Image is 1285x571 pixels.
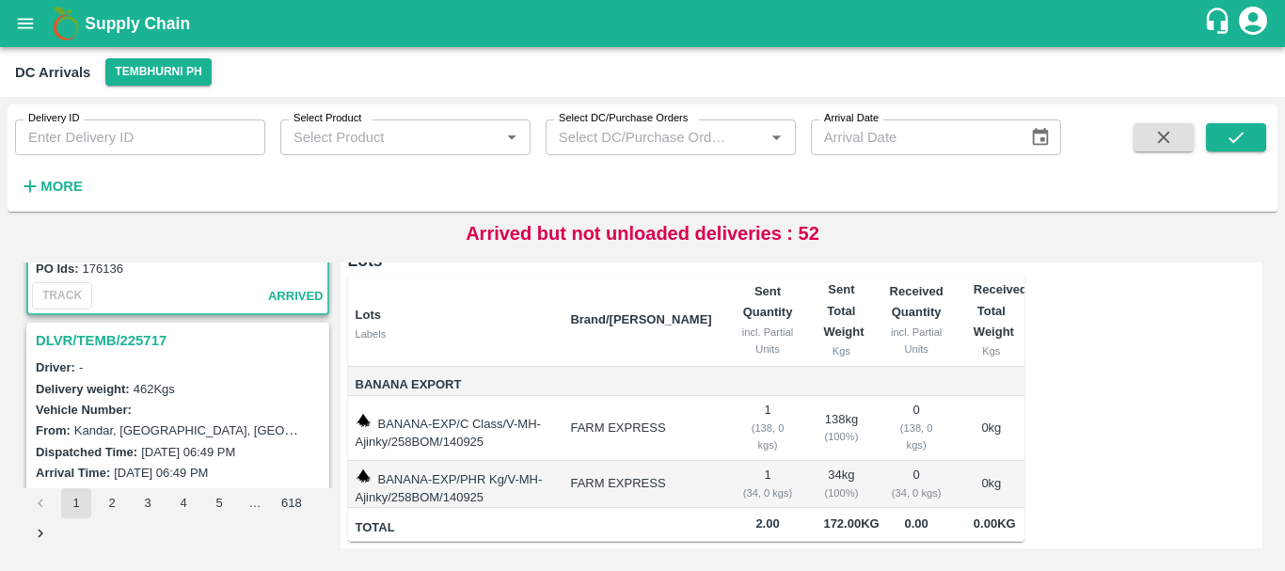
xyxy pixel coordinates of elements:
[889,484,943,501] div: ( 34, 0 kgs)
[356,374,556,396] span: Banana Export
[743,284,793,319] b: Sent Quantity
[1236,4,1270,43] div: account of current user
[15,119,265,155] input: Enter Delivery ID
[742,324,794,358] div: incl. Partial Units
[168,488,198,518] button: Go to page 4
[889,324,943,358] div: incl. Partial Units
[141,445,235,459] label: [DATE] 06:49 PM
[85,14,190,33] b: Supply Chain
[356,308,381,322] b: Lots
[808,461,874,508] td: 34 kg
[61,488,91,518] button: page 1
[134,382,175,396] label: 462 Kgs
[36,360,75,374] label: Driver:
[874,461,958,508] td: 0
[114,466,208,480] label: [DATE] 06:49 PM
[133,488,163,518] button: Go to page 3
[74,422,649,437] label: Kandar, [GEOGRAPHIC_DATA], [GEOGRAPHIC_DATA], [GEOGRAPHIC_DATA], [GEOGRAPHIC_DATA]
[356,517,556,539] span: Total
[23,488,333,548] nav: pagination navigation
[1023,119,1058,155] button: Choose date
[974,342,1009,359] div: Kgs
[28,111,79,126] label: Delivery ID
[808,396,874,461] td: 138 kg
[36,382,130,396] label: Delivery weight:
[80,486,114,500] a: 88216
[25,518,56,548] button: Go to next page
[890,284,944,319] b: Received Quantity
[559,111,688,126] label: Select DC/Purchase Orders
[36,328,325,353] h3: DLVR/TEMB/225717
[356,413,371,428] img: weight
[268,286,324,308] span: arrived
[466,219,819,247] p: Arrived but not unloaded deliveries : 52
[974,516,1016,531] span: 0.00 Kg
[40,179,83,194] strong: More
[204,488,234,518] button: Go to page 5
[240,495,270,513] div: …
[824,111,879,126] label: Arrival Date
[36,486,76,500] label: Trip Id:
[742,484,794,501] div: ( 34, 0 kgs)
[823,342,859,359] div: Kgs
[348,396,556,461] td: BANANA-EXP/C Class/V-MH-Ajinky/258BOM/140925
[356,325,556,342] div: Labels
[889,420,943,454] div: ( 138, 0 kgs)
[36,423,71,437] label: From:
[47,5,85,42] img: logo
[823,484,859,501] div: ( 100 %)
[874,396,958,461] td: 0
[1203,7,1236,40] div: customer-support
[105,58,211,86] button: Select DC
[36,445,137,459] label: Dispatched Time:
[742,420,794,454] div: ( 138, 0 kgs)
[276,488,308,518] button: Go to page 618
[823,282,864,339] b: Sent Total Weight
[36,403,132,417] label: Vehicle Number:
[286,125,494,150] input: Select Product
[742,514,794,535] span: 2.00
[4,2,47,45] button: open drawer
[500,125,524,150] button: Open
[79,360,83,374] span: -
[889,514,943,535] span: 0.00
[83,262,123,276] label: 176136
[959,396,1024,461] td: 0 kg
[974,282,1027,339] b: Received Total Weight
[811,119,1016,155] input: Arrival Date
[348,461,556,508] td: BANANA-EXP/PHR Kg/V-MH-Ajinky/258BOM/140925
[356,468,371,484] img: weight
[570,312,711,326] b: Brand/[PERSON_NAME]
[764,125,788,150] button: Open
[85,10,1203,37] a: Supply Chain
[97,488,127,518] button: Go to page 2
[36,262,79,276] label: PO Ids:
[293,111,361,126] label: Select Product
[15,60,90,85] div: DC Arrivals
[555,396,726,461] td: FARM EXPRESS
[823,516,879,531] span: 172.00 Kg
[823,428,859,445] div: ( 100 %)
[36,466,110,480] label: Arrival Time:
[15,170,87,202] button: More
[555,461,726,508] td: FARM EXPRESS
[551,125,735,150] input: Select DC/Purchase Orders
[959,461,1024,508] td: 0 kg
[727,461,809,508] td: 1
[727,396,809,461] td: 1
